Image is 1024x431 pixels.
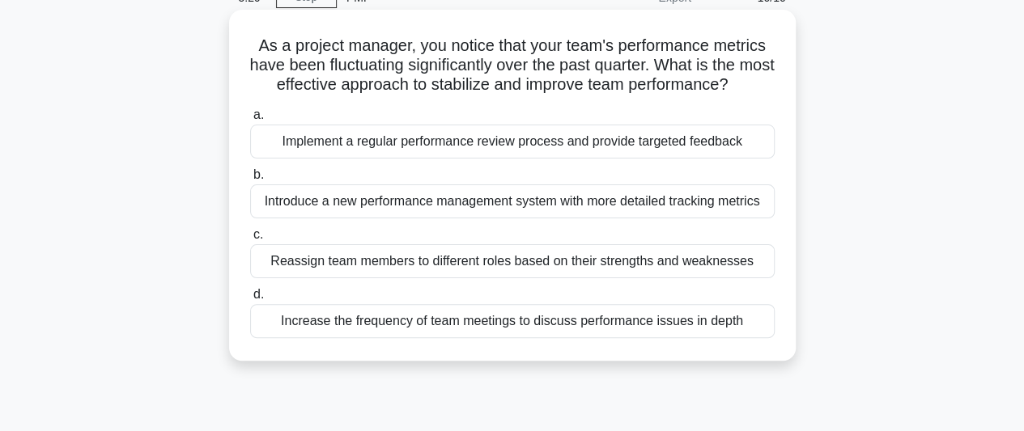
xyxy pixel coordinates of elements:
h5: As a project manager, you notice that your team's performance metrics have been fluctuating signi... [249,36,776,95]
span: c. [253,227,263,241]
div: Increase the frequency of team meetings to discuss performance issues in depth [250,304,775,338]
div: Reassign team members to different roles based on their strengths and weaknesses [250,244,775,278]
span: d. [253,287,264,301]
span: a. [253,108,264,121]
span: b. [253,167,264,181]
div: Introduce a new performance management system with more detailed tracking metrics [250,184,775,218]
div: Implement a regular performance review process and provide targeted feedback [250,125,775,158]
